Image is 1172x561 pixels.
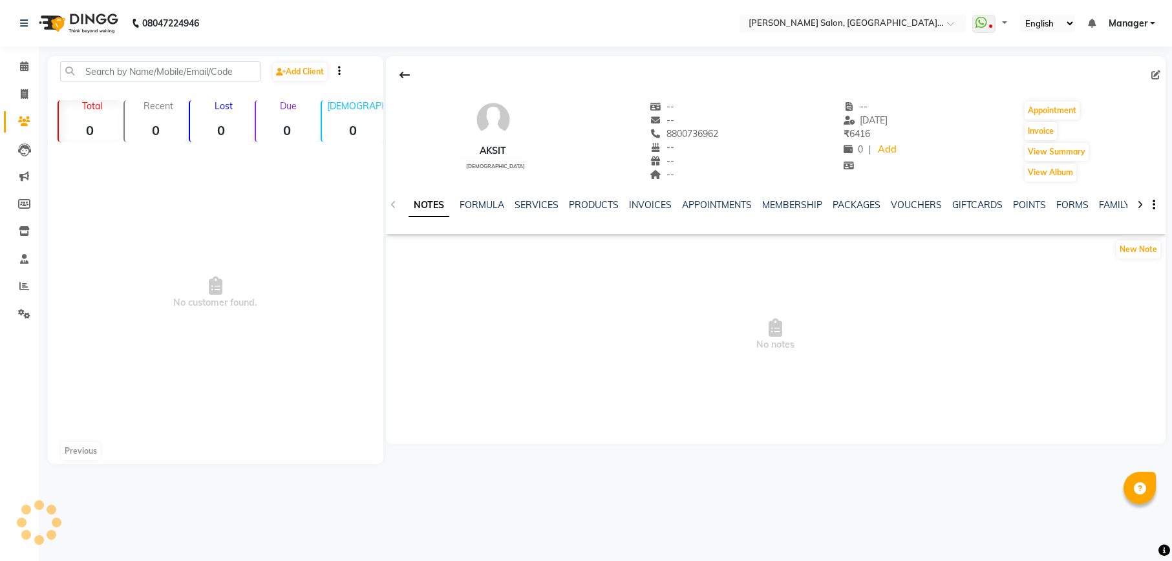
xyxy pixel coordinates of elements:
input: Search by Name/Mobile/Email/Code [60,61,261,81]
span: -- [844,101,868,112]
strong: 0 [322,122,384,138]
p: [DEMOGRAPHIC_DATA] [327,100,384,112]
div: aksit [461,144,525,158]
span: -- [650,169,675,180]
span: ₹ [844,128,849,140]
button: New Note [1116,240,1160,259]
strong: 0 [190,122,252,138]
button: Appointment [1025,101,1080,120]
span: No notes [386,270,1166,399]
span: -- [650,114,675,126]
img: avatar [474,100,513,139]
a: FORMULA [460,199,504,211]
span: -- [650,101,675,112]
span: Manager [1109,17,1147,30]
p: Due [259,100,318,112]
a: PRODUCTS [569,199,619,211]
b: 08047224946 [142,5,199,41]
img: logo [33,5,122,41]
a: POINTS [1013,199,1046,211]
span: 0 [844,143,863,155]
button: View Summary [1025,143,1089,161]
button: Invoice [1025,122,1057,140]
a: Add [876,141,899,159]
a: Add Client [273,63,327,81]
a: NOTES [409,194,449,217]
a: GIFTCARDS [952,199,1003,211]
a: FORMS [1056,199,1089,211]
p: Total [64,100,121,112]
button: View Album [1025,164,1076,182]
div: Back to Client [391,63,418,87]
a: PACKAGES [833,199,880,211]
a: APPOINTMENTS [682,199,752,211]
strong: 0 [59,122,121,138]
span: [DATE] [844,114,888,126]
strong: 0 [256,122,318,138]
a: SERVICES [515,199,559,211]
span: -- [650,155,675,167]
strong: 0 [125,122,187,138]
span: [DEMOGRAPHIC_DATA] [466,163,525,169]
p: Lost [195,100,252,112]
span: No customer found. [48,147,383,438]
a: MEMBERSHIP [762,199,822,211]
span: 8800736962 [650,128,719,140]
p: Recent [130,100,187,112]
span: -- [650,142,675,153]
a: INVOICES [629,199,672,211]
span: 6416 [844,128,870,140]
span: | [868,143,871,156]
a: VOUCHERS [891,199,942,211]
a: FAMILY [1099,199,1130,211]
